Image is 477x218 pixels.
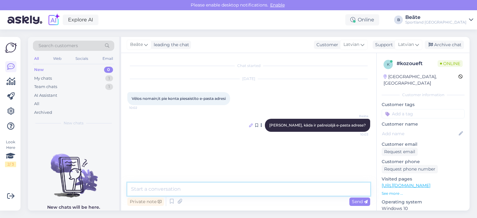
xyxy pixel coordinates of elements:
div: My chats [34,75,52,82]
span: Online [438,60,463,67]
div: Archived [34,109,52,116]
div: 2 / 3 [5,162,16,167]
div: Beāte [405,15,466,20]
span: Search customers [39,42,78,49]
div: # kozoueft [397,60,438,67]
p: Customer phone [382,158,465,165]
p: Operating system [382,199,465,205]
div: Team chats [34,84,57,90]
div: Support [373,42,393,48]
a: BeāteSportland [GEOGRAPHIC_DATA] [405,15,473,25]
span: Enable [268,2,287,8]
div: 1 [105,75,113,82]
div: Sportland [GEOGRAPHIC_DATA] [405,20,466,25]
div: Request phone number [382,165,438,173]
span: [PERSON_NAME], kāda ir pašreizējā e-pasta adrese? [269,123,366,127]
p: Customer tags [382,101,465,108]
div: Archive chat [425,41,464,49]
div: Email [101,55,114,63]
a: [URL][DOMAIN_NAME] [382,183,430,188]
div: Customer information [382,92,465,98]
div: 0 [104,67,113,73]
img: No chats [28,143,119,198]
div: AI Assistant [34,92,57,99]
span: Send [352,199,368,204]
div: [DATE] [127,76,370,82]
span: New chats [64,120,84,126]
span: 10:03 [345,132,368,137]
span: Latvian [343,41,359,48]
span: Vēlos nomain;it pie konta piesaistīto e-pasta adresi [132,96,226,101]
div: Online [345,14,379,25]
div: leading the chat [151,42,189,48]
div: Look Here [5,139,16,167]
a: Explore AI [63,15,98,25]
div: All [34,101,39,107]
input: Add a tag [382,109,465,118]
div: B [394,16,403,24]
div: Request email [382,148,418,156]
div: 1 [105,84,113,90]
p: Customer name [382,121,465,127]
div: All [33,55,40,63]
p: Windows 10 [382,205,465,212]
div: Web [52,55,63,63]
img: explore-ai [47,13,60,26]
p: Customer email [382,141,465,148]
div: Customer [314,42,338,48]
p: See more ... [382,191,465,196]
span: Beāte [130,41,143,48]
div: [GEOGRAPHIC_DATA], [GEOGRAPHIC_DATA] [384,73,458,87]
div: Private note [127,198,164,206]
span: Latvian [398,41,414,48]
div: New [34,67,44,73]
img: Askly Logo [5,42,17,54]
div: Chat started [127,63,370,69]
span: Beāte [345,114,368,118]
p: Visited pages [382,176,465,182]
div: Socials [74,55,89,63]
span: k [387,62,390,67]
span: 10:02 [129,105,152,110]
input: Add name [382,130,457,137]
p: New chats will be here. [47,204,100,211]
